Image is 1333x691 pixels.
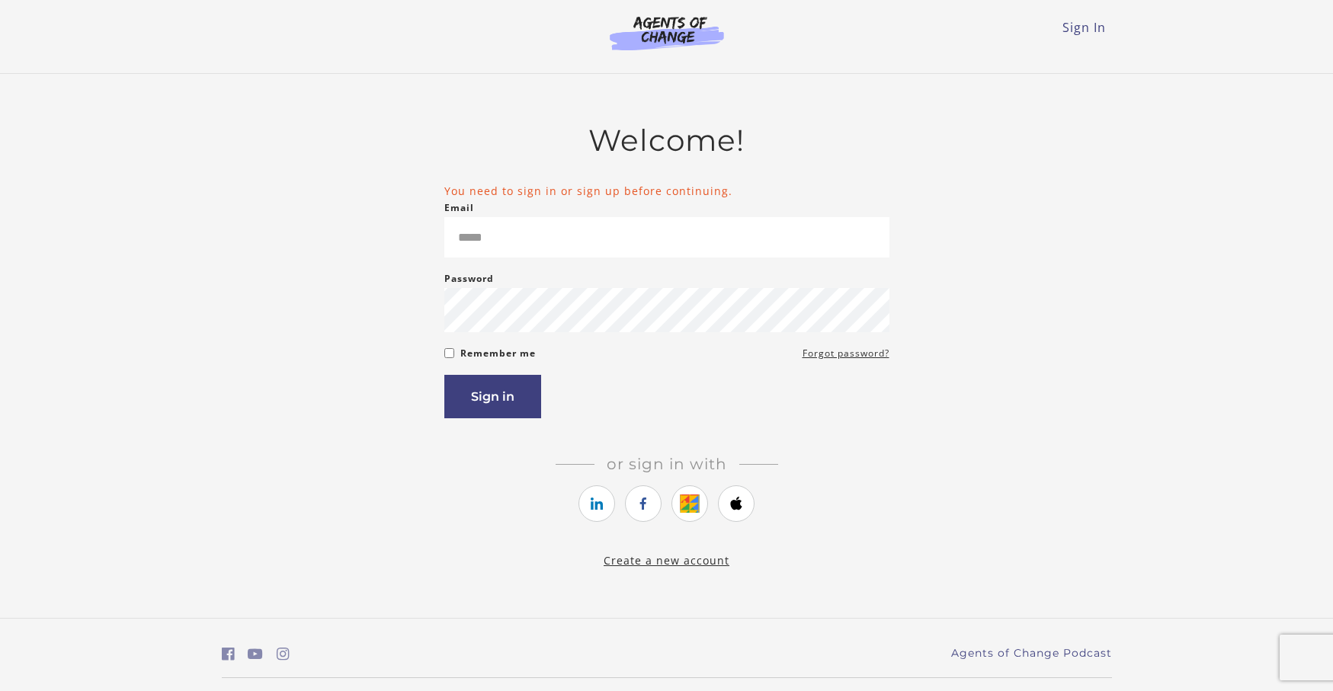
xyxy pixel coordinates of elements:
[594,455,739,473] span: Or sign in with
[951,645,1112,661] a: Agents of Change Podcast
[671,485,708,522] a: https://courses.thinkific.com/users/auth/google?ss%5Breferral%5D=&ss%5Buser_return_to%5D=%2Fcours...
[277,643,290,665] a: https://www.instagram.com/agentsofchangeprep/ (Open in a new window)
[604,553,729,568] a: Create a new account
[248,643,263,665] a: https://www.youtube.com/c/AgentsofChangeTestPrepbyMeaganMitchell (Open in a new window)
[277,647,290,661] i: https://www.instagram.com/agentsofchangeprep/ (Open in a new window)
[578,485,615,522] a: https://courses.thinkific.com/users/auth/linkedin?ss%5Breferral%5D=&ss%5Buser_return_to%5D=%2Fcou...
[222,643,235,665] a: https://www.facebook.com/groups/aswbtestprep (Open in a new window)
[444,270,494,288] label: Password
[444,199,474,217] label: Email
[460,344,536,363] label: Remember me
[594,15,740,50] img: Agents of Change Logo
[803,344,889,363] a: Forgot password?
[444,375,541,418] button: Sign in
[248,647,263,661] i: https://www.youtube.com/c/AgentsofChangeTestPrepbyMeaganMitchell (Open in a new window)
[625,485,662,522] a: https://courses.thinkific.com/users/auth/facebook?ss%5Breferral%5D=&ss%5Buser_return_to%5D=%2Fcou...
[444,123,889,158] h2: Welcome!
[718,485,755,522] a: https://courses.thinkific.com/users/auth/apple?ss%5Breferral%5D=&ss%5Buser_return_to%5D=%2Fcourse...
[1062,19,1106,36] a: Sign In
[444,183,889,199] li: You need to sign in or sign up before continuing.
[222,647,235,661] i: https://www.facebook.com/groups/aswbtestprep (Open in a new window)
